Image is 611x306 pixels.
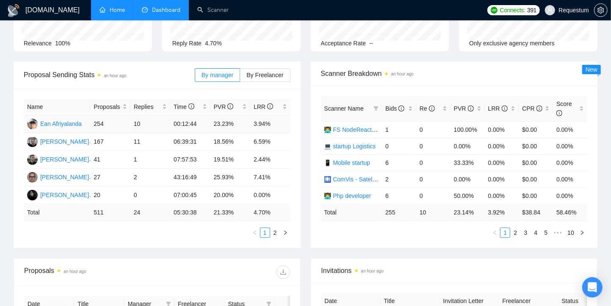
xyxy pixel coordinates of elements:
a: homeHome [100,6,125,14]
li: 1 [260,228,270,238]
span: Only exclusive agency members [469,40,555,47]
a: searchScanner [197,6,229,14]
a: IK[PERSON_NAME] [27,173,89,180]
span: PVR [214,103,234,110]
a: 3 [521,228,530,237]
li: Next Page [577,228,587,238]
span: Scanner Name [324,105,364,112]
span: Connects: [500,6,525,15]
a: 💻 startup Logistics [324,143,376,150]
a: 4 [531,228,540,237]
div: Proposals [24,265,157,279]
td: 0.00% [485,171,519,187]
span: Dashboard [152,6,180,14]
td: 07:00:45 [170,186,210,204]
td: 4.70 % [250,204,290,221]
td: 0 [382,138,416,154]
th: Replies [130,99,170,115]
td: 6 [382,154,416,171]
th: Name [24,99,90,115]
img: AK [27,190,38,200]
td: $0.00 [519,187,553,204]
td: 0.00% [250,186,290,204]
a: 1 [500,228,510,237]
td: 05:30:38 [170,204,210,221]
span: By manager [202,72,233,78]
li: 2 [510,228,520,238]
td: 06:39:31 [170,133,210,151]
img: upwork-logo.png [491,7,498,14]
span: Replies [134,102,160,111]
th: Proposals [90,99,130,115]
button: right [280,228,290,238]
span: CPR [522,105,542,112]
span: info-circle [536,106,542,111]
a: 2 [271,228,280,237]
a: EAEan Afriyalanda [27,120,82,127]
span: New [586,66,597,73]
time: an hour ago [104,73,126,78]
td: 1 [130,151,170,169]
span: 391 [527,6,536,15]
li: 10 [564,228,577,238]
td: 7.41% [250,169,290,186]
span: Scanner Breakdown [321,68,588,79]
span: info-circle [556,110,562,116]
td: 21.33 % [210,204,250,221]
td: 0 [130,186,170,204]
td: $ 38.84 [519,204,553,220]
td: 0.00% [485,154,519,171]
span: PVR [454,105,474,112]
td: 0.00% [553,121,587,138]
time: an hour ago [361,269,384,273]
div: [PERSON_NAME] [40,137,89,146]
a: 1 [260,228,270,237]
td: 23.23% [210,115,250,133]
td: 50.00% [451,187,485,204]
a: setting [594,7,608,14]
span: download [277,269,290,275]
td: 24 [130,204,170,221]
span: left [492,230,498,235]
a: VL[PERSON_NAME] [27,138,89,145]
span: info-circle [398,106,404,111]
td: 3.94% [250,115,290,133]
td: 0.00% [451,138,485,154]
td: 33.33% [451,154,485,171]
td: 43:16:49 [170,169,210,186]
td: 20.00% [210,186,250,204]
span: Proposal Sending Stats [24,70,195,80]
button: setting [594,3,608,17]
td: 0 [416,138,451,154]
td: 0 [416,171,451,187]
span: Relevance [24,40,52,47]
td: 07:57:53 [170,151,210,169]
td: Total [24,204,90,221]
li: Next 5 Pages [551,228,564,238]
img: VL [27,136,38,147]
span: filter [373,106,379,111]
td: 3.92 % [485,204,519,220]
li: Previous Page [490,228,500,238]
li: 2 [270,228,280,238]
span: 4.70% [205,40,222,47]
td: $0.00 [519,171,553,187]
td: 10 [416,204,451,220]
span: info-circle [468,106,474,111]
td: 167 [90,133,130,151]
li: 3 [520,228,531,238]
a: AK[PERSON_NAME] [27,191,89,198]
img: EA [27,119,38,129]
button: left [490,228,500,238]
td: 0.00% [485,121,519,138]
td: 2 [382,171,416,187]
span: Re [420,105,435,112]
span: info-circle [429,106,435,111]
img: logo [7,4,20,17]
td: 2.44% [250,151,290,169]
a: 📱 Mobile startup [324,159,370,166]
span: LRR [254,103,273,110]
li: 1 [500,228,510,238]
li: Previous Page [250,228,260,238]
button: left [250,228,260,238]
